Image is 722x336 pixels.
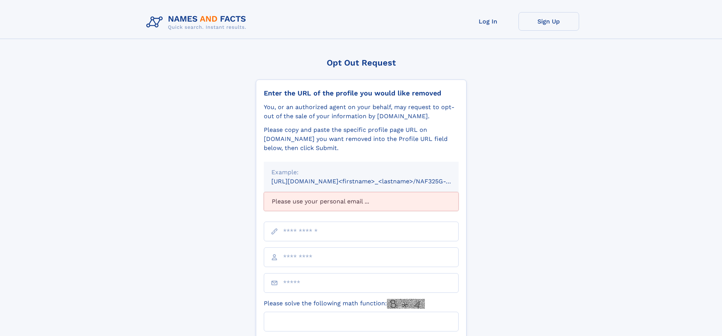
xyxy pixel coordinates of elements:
div: Enter the URL of the profile you would like removed [264,89,459,97]
a: Sign Up [518,12,579,31]
small: [URL][DOMAIN_NAME]<firstname>_<lastname>/NAF325G-xxxxxxxx [271,178,473,185]
img: Logo Names and Facts [143,12,252,33]
label: Please solve the following math function: [264,299,425,309]
div: Opt Out Request [256,58,467,67]
div: Please copy and paste the specific profile page URL on [DOMAIN_NAME] you want removed into the Pr... [264,125,459,153]
a: Log In [458,12,518,31]
div: You, or an authorized agent on your behalf, may request to opt-out of the sale of your informatio... [264,103,459,121]
div: Please use your personal email ... [264,192,459,211]
div: Example: [271,168,451,177]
